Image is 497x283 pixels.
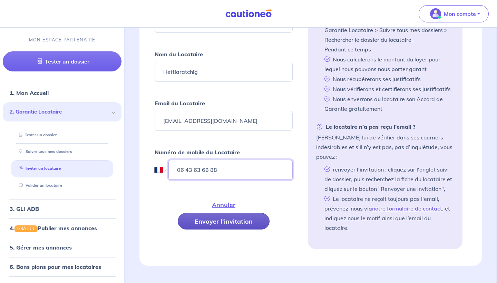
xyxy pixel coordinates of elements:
div: 4.GRATUITPublier mes annonces [3,221,121,235]
li: Nous calculerons le montant du loyer pour lequel nous pouvons nous porter garant [322,54,454,74]
a: notre formulaire de contact [372,205,442,212]
a: 6. Bons plans pour mes locataires [10,263,101,270]
div: 5. Gérer mes annonces [3,241,121,254]
a: 3. GLI ADB [10,205,39,212]
input: Ex : Durand [155,62,293,82]
span: 2. Garantie Locataire [10,108,109,116]
p: MON ESPACE PARTENAIRE [29,37,96,43]
div: 1. Mon Accueil [3,86,121,100]
strong: Numéro de mobile du Locataire [155,149,240,156]
li: Le locataire ne reçoit toujours pas l'email, prévenez-nous via , et indiquez nous le motif ainsi ... [322,194,454,233]
div: 3. GLI ADB [3,202,121,216]
li: [PERSON_NAME] lui de vérifier dans ses courriers indésirables et s'il n’y est pas, pas d’inquiétu... [316,122,454,233]
strong: Email du Locataire [155,100,205,107]
li: Vous pourrez suivre l’avancement de sa souscription, depuis le menu : Garantie Locataire > Suivre... [322,6,454,54]
img: Cautioneo [223,9,274,18]
p: Mon compte [444,10,476,18]
strong: Nom du Locataire [155,51,203,58]
div: Tester un dossier [11,129,113,141]
button: Annuler [195,196,252,213]
input: 06 45 54 34 33 [168,160,293,180]
a: 1. Mon Accueil [10,89,49,96]
div: 2. Garantie Locataire [3,103,121,121]
img: illu_account_valid_menu.svg [430,8,441,19]
li: Nous récupérerons ses justificatifs [322,74,454,84]
button: Envoyer l’invitation [178,213,270,230]
a: Tester un dossier [16,133,57,137]
li: Nous enverrons au locataire son Accord de Garantie gratuitement [322,94,454,114]
div: Valider un locataire [11,180,113,191]
a: Inviter un locataire [16,166,61,171]
li: Nous vérifierons et certifierons ses justificatifs [322,84,454,94]
li: renvoyer l'invitation : cliquez sur l'onglet suivi de dossier, puis recherchez la fiche du locata... [322,164,454,194]
button: illu_account_valid_menu.svgMon compte [419,5,489,22]
a: Suivre tous mes dossiers [16,149,72,154]
a: 5. Gérer mes annonces [10,244,72,251]
a: Tester un dossier [3,51,121,71]
div: Inviter un locataire [11,163,113,174]
a: 4.GRATUITPublier mes annonces [10,225,97,232]
a: Valider un locataire [16,183,62,188]
div: 6. Bons plans pour mes locataires [3,260,121,274]
input: Ex : john.doe@gmail.com [155,111,293,131]
strong: Le locataire n’a pas reçu l’email ? [316,122,416,131]
div: Suivre tous mes dossiers [11,146,113,157]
